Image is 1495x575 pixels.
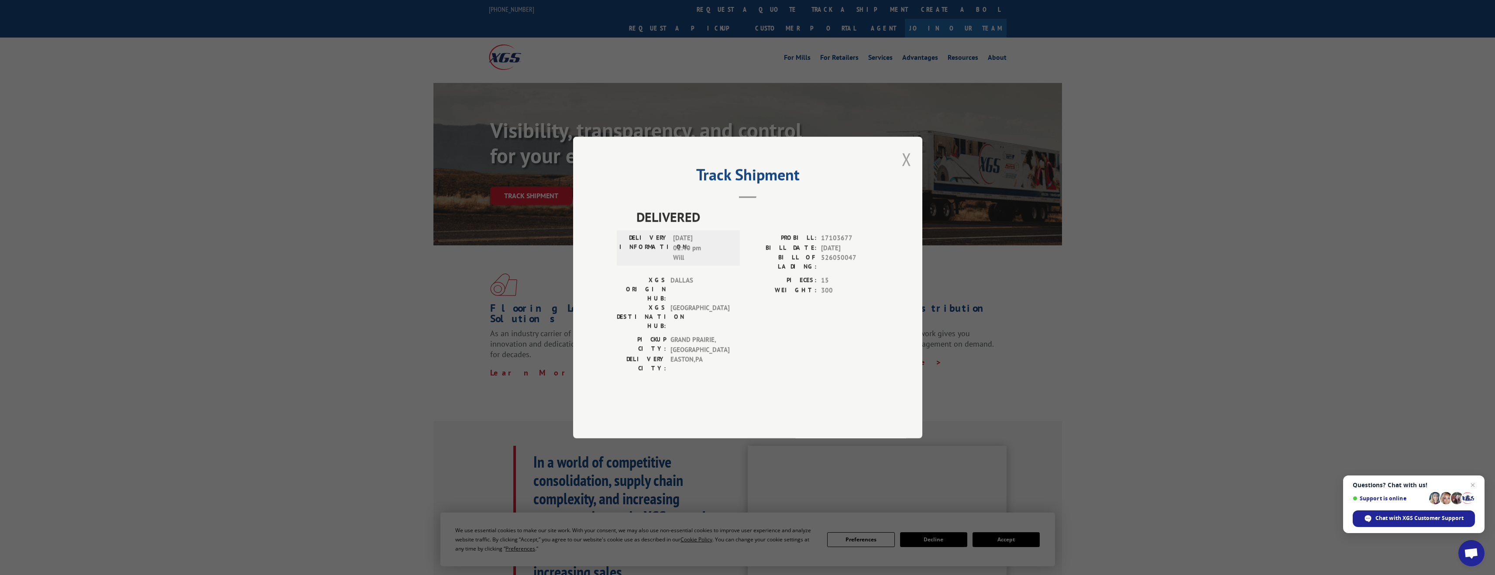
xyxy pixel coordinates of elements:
[617,303,666,331] label: XGS DESTINATION HUB:
[1353,510,1475,527] span: Chat with XGS Customer Support
[748,233,817,243] label: PROBILL:
[1353,482,1475,489] span: Questions? Chat with us!
[617,275,666,303] label: XGS ORIGIN HUB:
[636,207,879,227] span: DELIVERED
[748,253,817,271] label: BILL OF LADING:
[821,233,879,243] span: 17103677
[821,253,879,271] span: 526050047
[821,286,879,296] span: 300
[619,233,669,263] label: DELIVERY INFORMATION:
[1458,540,1485,566] a: Open chat
[617,335,666,355] label: PICKUP CITY:
[670,275,729,303] span: DALLAS
[821,275,879,286] span: 15
[748,243,817,253] label: BILL DATE:
[748,275,817,286] label: PIECES:
[670,355,729,373] span: EASTON , PA
[670,303,729,331] span: [GEOGRAPHIC_DATA]
[748,286,817,296] label: WEIGHT:
[821,243,879,253] span: [DATE]
[673,233,732,263] span: [DATE] 01:40 pm Will
[902,148,911,171] button: Close modal
[670,335,729,355] span: GRAND PRAIRIE , [GEOGRAPHIC_DATA]
[617,169,879,185] h2: Track Shipment
[1375,514,1464,522] span: Chat with XGS Customer Support
[1353,495,1426,502] span: Support is online
[617,355,666,373] label: DELIVERY CITY:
